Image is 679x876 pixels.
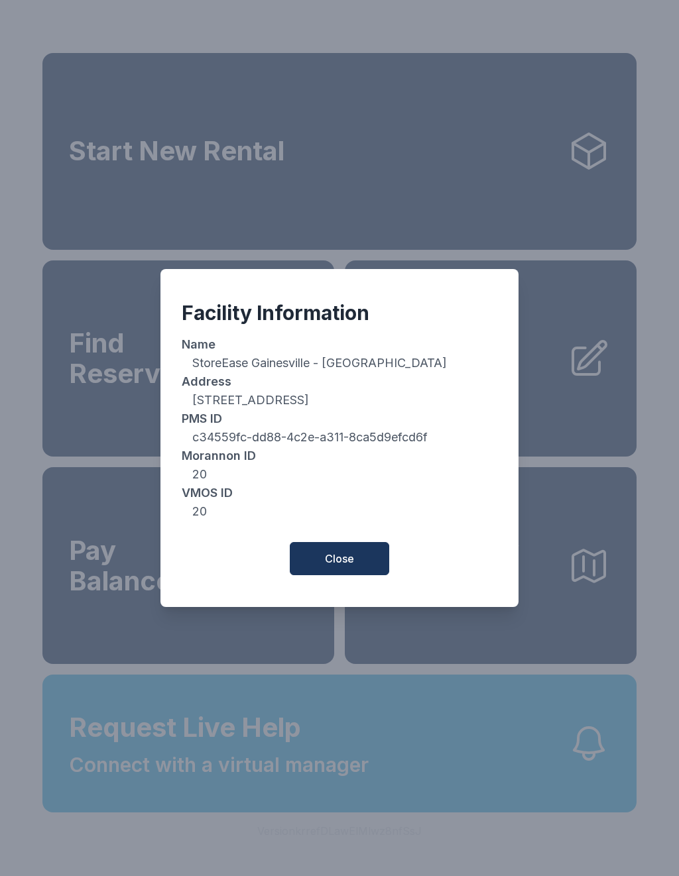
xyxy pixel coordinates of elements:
[182,465,497,484] dd: 20
[182,410,497,428] dt: PMS ID
[325,551,354,567] span: Close
[182,502,497,521] dd: 20
[182,301,497,325] div: Facility Information
[182,391,497,410] dd: [STREET_ADDRESS]
[182,484,497,502] dt: VMOS ID
[182,335,497,354] dt: Name
[182,354,497,372] dd: StoreEase Gainesville - [GEOGRAPHIC_DATA]
[182,372,497,391] dt: Address
[182,428,497,447] dd: c34559fc-dd88-4c2e-a311-8ca5d9efcd6f
[182,447,497,465] dt: Morannon ID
